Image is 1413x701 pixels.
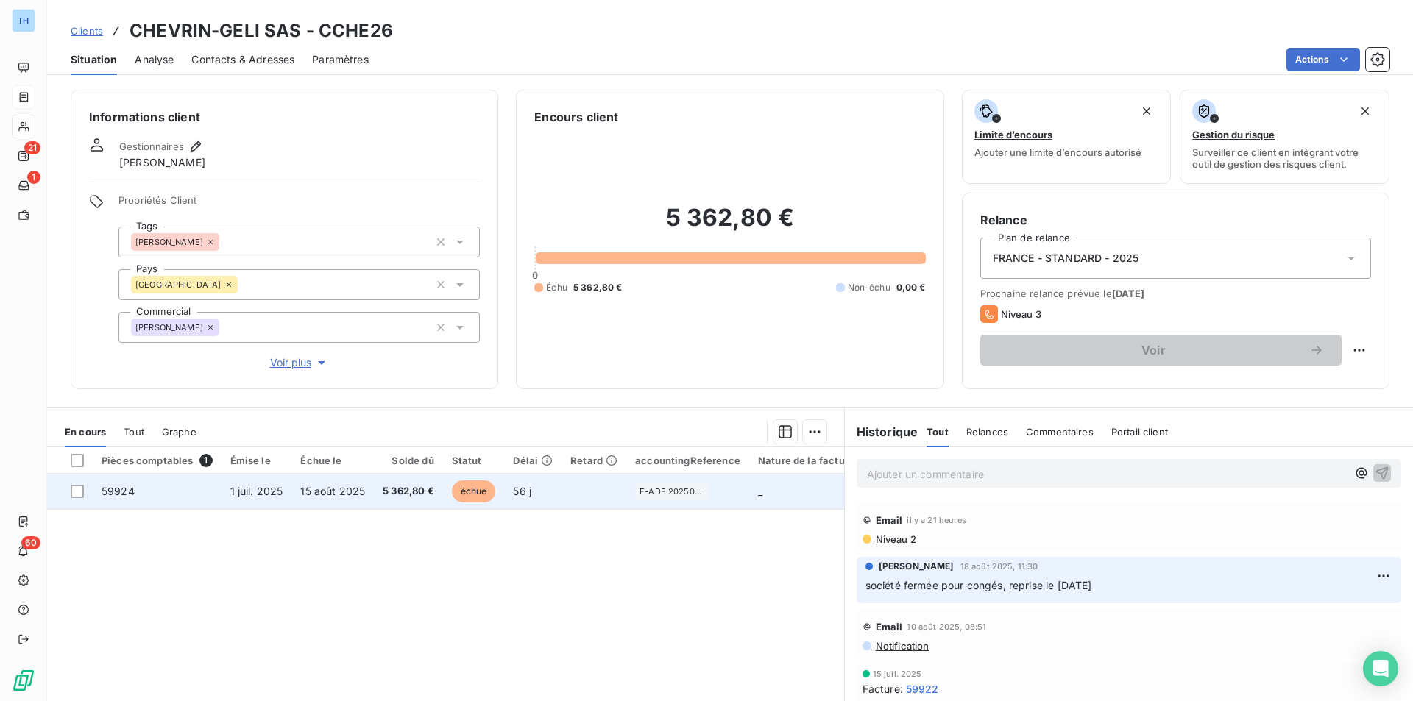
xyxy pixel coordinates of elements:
[219,321,231,334] input: Ajouter une valeur
[974,129,1052,140] span: Limite d’encours
[24,141,40,154] span: 21
[12,174,35,197] a: 1
[1192,146,1377,170] span: Surveiller ce client en intégrant votre outil de gestion des risques client.
[230,485,283,497] span: 1 juil. 2025
[532,269,538,281] span: 0
[876,621,903,633] span: Email
[27,171,40,184] span: 1
[1286,48,1360,71] button: Actions
[570,455,617,466] div: Retard
[993,251,1139,266] span: FRANCE - STANDARD - 2025
[874,640,929,652] span: Notification
[758,485,762,497] span: _
[546,281,567,294] span: Échu
[12,9,35,32] div: TH
[130,18,393,44] h3: CHEVRIN-GELI SAS - CCHE26
[191,52,294,67] span: Contacts & Adresses
[534,203,925,247] h2: 5 362,80 €
[230,455,283,466] div: Émise le
[71,25,103,37] span: Clients
[71,52,117,67] span: Situation
[906,681,939,697] span: 59922
[300,485,365,497] span: 15 août 2025
[534,108,618,126] h6: Encours client
[874,533,916,545] span: Niveau 2
[12,669,35,692] img: Logo LeanPay
[21,536,40,549] span: 60
[876,514,903,526] span: Email
[102,485,135,497] span: 59924
[1363,651,1398,686] div: Open Intercom Messenger
[845,423,918,441] h6: Historique
[865,579,1092,591] span: société fermée pour congés, reprise le [DATE]
[135,323,203,332] span: [PERSON_NAME]
[1180,90,1389,184] button: Gestion du risqueSurveiller ce client en intégrant votre outil de gestion des risques client.
[907,516,966,524] span: il y a 21 heures
[89,108,480,126] h6: Informations client
[635,455,740,466] div: accountingReference
[12,144,35,168] a: 21
[907,622,986,631] span: 10 août 2025, 08:51
[124,426,144,438] span: Tout
[383,455,434,466] div: Solde dû
[879,560,955,573] span: [PERSON_NAME]
[896,281,926,294] span: 0,00 €
[873,669,922,678] span: 15 juil. 2025
[966,426,1008,438] span: Relances
[118,194,480,215] span: Propriétés Client
[974,146,1141,158] span: Ajouter une limite d’encours autorisé
[960,562,1038,571] span: 18 août 2025, 11:30
[513,455,553,466] div: Délai
[199,454,213,467] span: 1
[962,90,1172,184] button: Limite d’encoursAjouter une limite d’encours autorisé
[980,335,1342,366] button: Voir
[927,426,949,438] span: Tout
[135,280,222,289] span: [GEOGRAPHIC_DATA]
[1001,308,1041,320] span: Niveau 3
[1026,426,1094,438] span: Commentaires
[238,278,249,291] input: Ajouter une valeur
[135,52,174,67] span: Analyse
[219,235,231,249] input: Ajouter une valeur
[998,344,1309,356] span: Voir
[65,426,106,438] span: En cours
[270,355,329,370] span: Voir plus
[640,487,704,496] span: F-ADF 20250011
[300,455,365,466] div: Échue le
[1111,426,1168,438] span: Portail client
[119,140,184,152] span: Gestionnaires
[71,24,103,38] a: Clients
[383,484,434,499] span: 5 362,80 €
[452,455,496,466] div: Statut
[573,281,623,294] span: 5 362,80 €
[135,238,203,246] span: [PERSON_NAME]
[980,211,1371,229] h6: Relance
[162,426,196,438] span: Graphe
[848,281,890,294] span: Non-échu
[1192,129,1275,140] span: Gestion du risque
[1112,288,1145,299] span: [DATE]
[863,681,903,697] span: Facture :
[312,52,369,67] span: Paramètres
[119,155,205,170] span: [PERSON_NAME]
[118,355,480,371] button: Voir plus
[452,480,496,502] span: échue
[513,485,531,497] span: 56 j
[102,454,213,467] div: Pièces comptables
[758,455,854,466] div: Nature de la facture
[980,288,1371,299] span: Prochaine relance prévue le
